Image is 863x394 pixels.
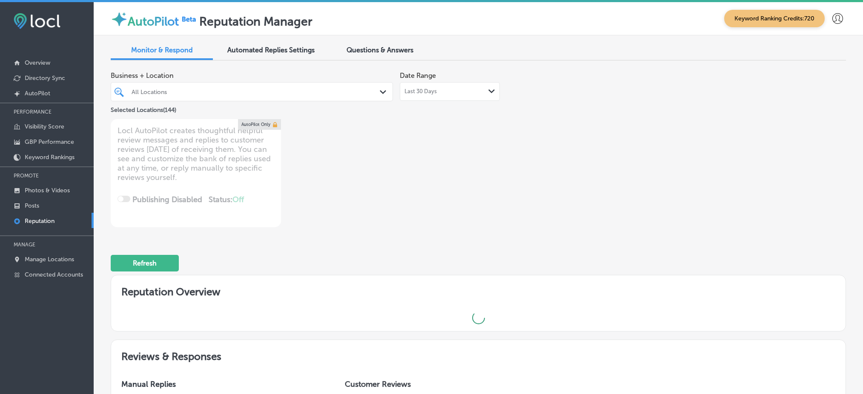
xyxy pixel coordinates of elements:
[724,10,825,27] span: Keyword Ranking Credits: 720
[199,14,313,29] label: Reputation Manager
[25,90,50,97] p: AutoPilot
[404,88,437,95] span: Last 30 Days
[179,14,199,23] img: Beta
[111,71,393,80] span: Business + Location
[111,340,846,369] h2: Reviews & Responses
[227,46,315,54] span: Automated Replies Settings
[347,46,413,54] span: Questions & Answers
[25,271,83,278] p: Connected Accounts
[111,255,179,271] button: Refresh
[128,14,179,29] label: AutoPilot
[400,71,436,80] label: Date Range
[25,138,74,146] p: GBP Performance
[25,202,39,209] p: Posts
[25,123,64,130] p: Visibility Score
[14,13,60,29] img: fda3e92497d09a02dc62c9cd864e3231.png
[131,46,193,54] span: Monitor & Respond
[132,88,381,95] div: All Locations
[121,380,318,389] h3: Manual Replies
[345,380,835,392] h1: Customer Reviews
[111,11,128,28] img: autopilot-icon
[25,256,74,263] p: Manage Locations
[25,154,75,161] p: Keyword Rankings
[25,187,70,194] p: Photos & Videos
[25,59,50,66] p: Overview
[111,275,846,305] h2: Reputation Overview
[111,103,176,114] p: Selected Locations ( 144 )
[25,74,65,82] p: Directory Sync
[25,217,54,225] p: Reputation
